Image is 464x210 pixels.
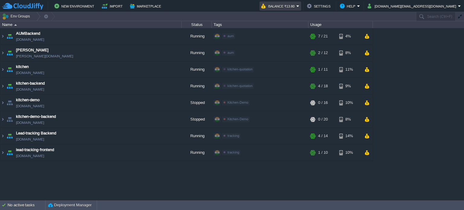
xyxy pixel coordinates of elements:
[0,78,5,94] img: AMDAwAAAACH5BAEAAAAALAAAAAABAAEAAAICRAEAOw==
[318,128,328,144] div: 4 / 14
[339,61,359,78] div: 11%
[5,61,14,78] img: AMDAwAAAACH5BAEAAAAALAAAAAABAAEAAAICRAEAOw==
[182,45,212,61] div: Running
[5,111,14,128] img: AMDAwAAAACH5BAEAAAAALAAAAAABAAEAAAICRAEAOw==
[307,2,332,10] button: Settings
[16,37,44,43] a: [DOMAIN_NAME]
[227,117,248,121] span: Kitchen-Demo
[0,144,5,161] img: AMDAwAAAACH5BAEAAAAALAAAAAABAAEAAAICRAEAOw==
[16,86,44,92] a: [DOMAIN_NAME]
[318,111,328,128] div: 0 / 20
[16,97,40,103] a: kitchen-demo
[318,28,328,44] div: 7 / 21
[54,2,96,10] button: New Environment
[182,78,212,94] div: Running
[5,28,14,44] img: AMDAwAAAACH5BAEAAAAALAAAAAABAAEAAAICRAEAOw==
[339,128,359,144] div: 14%
[227,101,248,104] span: Kitchen-Demo
[182,95,212,111] div: Stopped
[0,28,5,44] img: AMDAwAAAACH5BAEAAAAALAAAAAABAAEAAAICRAEAOw==
[5,45,14,61] img: AMDAwAAAACH5BAEAAAAALAAAAAABAAEAAAICRAEAOw==
[16,64,29,70] a: kitchen
[227,34,234,38] span: aum
[2,2,43,10] img: CloudJiffy
[182,128,212,144] div: Running
[318,144,328,161] div: 1 / 10
[16,103,44,109] a: [DOMAIN_NAME]
[5,128,14,144] img: AMDAwAAAACH5BAEAAAAALAAAAAABAAEAAAICRAEAOw==
[16,114,56,120] a: kitchen-demo-backend
[339,95,359,111] div: 10%
[48,202,92,208] button: Deployment Manager
[0,128,5,144] img: AMDAwAAAACH5BAEAAAAALAAAAAABAAEAAAICRAEAOw==
[16,47,49,53] a: [PERSON_NAME]
[8,200,45,210] div: No active tasks
[130,2,163,10] button: Marketplace
[368,2,458,10] button: [DOMAIN_NAME][EMAIL_ADDRESS][DOMAIN_NAME]
[5,95,14,111] img: AMDAwAAAACH5BAEAAAAALAAAAAABAAEAAAICRAEAOw==
[16,130,56,136] a: Lead-tracking Backend
[16,53,73,59] a: [PERSON_NAME][DOMAIN_NAME]
[309,21,372,28] div: Usage
[0,61,5,78] img: AMDAwAAAACH5BAEAAAAALAAAAAABAAEAAAICRAEAOw==
[102,2,124,10] button: Import
[318,95,328,111] div: 0 / 16
[0,111,5,128] img: AMDAwAAAACH5BAEAAAAALAAAAAABAAEAAAICRAEAOw==
[2,12,32,21] button: Env Groups
[318,45,328,61] div: 2 / 12
[339,45,359,61] div: 8%
[16,120,44,126] a: [DOMAIN_NAME]
[339,144,359,161] div: 10%
[182,144,212,161] div: Running
[227,134,239,137] span: tracking
[212,21,308,28] div: Tags
[16,70,44,76] a: [DOMAIN_NAME]
[318,61,328,78] div: 1 / 11
[227,84,253,88] span: kitchen-quotation
[227,67,253,71] span: kitchen-quotation
[227,51,234,54] span: aum
[182,21,211,28] div: Status
[16,136,44,142] a: [DOMAIN_NAME]
[16,80,45,86] a: kitchen-backend
[182,111,212,128] div: Stopped
[318,78,328,94] div: 4 / 18
[340,2,357,10] button: Help
[0,95,5,111] img: AMDAwAAAACH5BAEAAAAALAAAAAABAAEAAAICRAEAOw==
[16,31,40,37] a: AUMBackend
[0,45,5,61] img: AMDAwAAAACH5BAEAAAAALAAAAAABAAEAAAICRAEAOw==
[339,111,359,128] div: 8%
[16,147,54,153] a: lead-tracking-frontend
[14,24,17,26] img: AMDAwAAAACH5BAEAAAAALAAAAAABAAEAAAICRAEAOw==
[1,21,181,28] div: Name
[16,153,44,159] a: [DOMAIN_NAME]
[182,28,212,44] div: Running
[5,78,14,94] img: AMDAwAAAACH5BAEAAAAALAAAAAABAAEAAAICRAEAOw==
[5,144,14,161] img: AMDAwAAAACH5BAEAAAAALAAAAAABAAEAAAICRAEAOw==
[339,78,359,94] div: 9%
[227,150,239,154] span: tracking
[339,28,359,44] div: 4%
[182,61,212,78] div: Running
[261,2,296,10] button: Balance ₹13.80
